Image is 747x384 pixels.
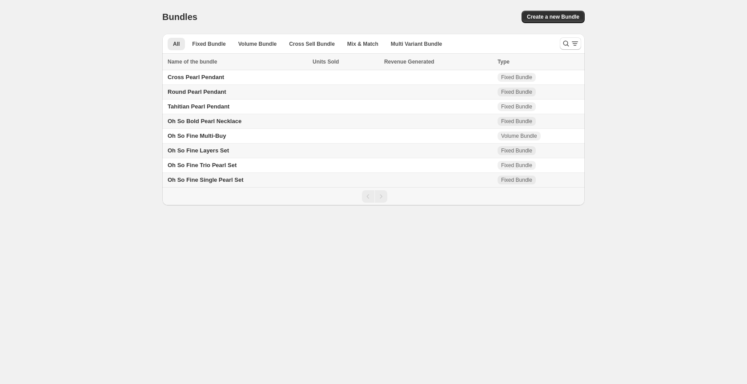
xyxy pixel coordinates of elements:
span: Oh So Fine Trio Pearl Set [168,162,237,168]
button: Units Sold [313,57,348,66]
span: Oh So Bold Pearl Necklace [168,118,241,124]
span: Units Sold [313,57,339,66]
span: Round Pearl Pendant [168,88,226,95]
span: Oh So Fine Single Pearl Set [168,176,244,183]
span: Fixed Bundle [501,74,532,81]
span: Cross Sell Bundle [289,40,335,48]
span: Oh So Fine Layers Set [168,147,229,154]
span: Fixed Bundle [501,103,532,110]
nav: Pagination [162,187,585,205]
span: Fixed Bundle [501,88,532,96]
span: Fixed Bundle [192,40,225,48]
span: Multi Variant Bundle [391,40,442,48]
span: Volume Bundle [238,40,277,48]
button: Revenue Generated [384,57,443,66]
span: Oh So Fine Multi-Buy [168,132,226,139]
button: Search and filter results [560,37,581,50]
div: Name of the bundle [168,57,307,66]
span: Revenue Generated [384,57,434,66]
div: Type [498,57,579,66]
span: All [173,40,180,48]
span: Create a new Bundle [527,13,579,20]
span: Fixed Bundle [501,118,532,125]
span: Tahitian Pearl Pendant [168,103,229,110]
span: Cross Pearl Pendant [168,74,224,80]
span: Volume Bundle [501,132,537,140]
span: Fixed Bundle [501,162,532,169]
button: Create a new Bundle [522,11,585,23]
h1: Bundles [162,12,197,22]
span: Fixed Bundle [501,147,532,154]
span: Mix & Match [347,40,378,48]
span: Fixed Bundle [501,176,532,184]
